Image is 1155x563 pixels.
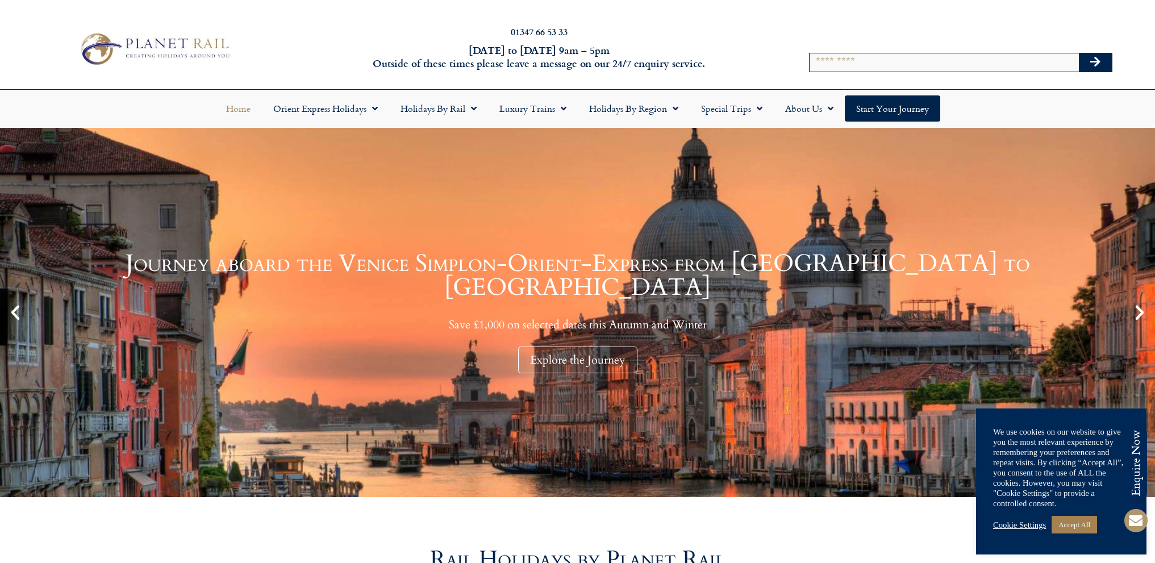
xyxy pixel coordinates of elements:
nav: Menu [6,95,1149,122]
a: Orient Express Holidays [262,95,389,122]
div: We use cookies on our website to give you the most relevant experience by remembering your prefer... [993,427,1129,508]
a: Holidays by Region [578,95,690,122]
a: Cookie Settings [993,520,1046,530]
p: Save £1,000 on selected dates this Autumn and Winter [28,318,1127,332]
a: About Us [774,95,845,122]
a: Holidays by Rail [389,95,488,122]
a: Special Trips [690,95,774,122]
a: Start your Journey [845,95,940,122]
img: Planet Rail Train Holidays Logo [74,30,233,68]
a: Luxury Trains [488,95,578,122]
h1: Journey aboard the Venice Simplon-Orient-Express from [GEOGRAPHIC_DATA] to [GEOGRAPHIC_DATA] [28,252,1127,299]
div: Previous slide [6,303,25,322]
button: Search [1079,53,1112,72]
a: Accept All [1052,516,1097,533]
h6: [DATE] to [DATE] 9am – 5pm Outside of these times please leave a message on our 24/7 enquiry serv... [311,44,767,70]
div: Explore the Journey [518,347,637,373]
a: Home [215,95,262,122]
a: 01347 66 53 33 [511,25,568,38]
div: Next slide [1130,303,1149,322]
